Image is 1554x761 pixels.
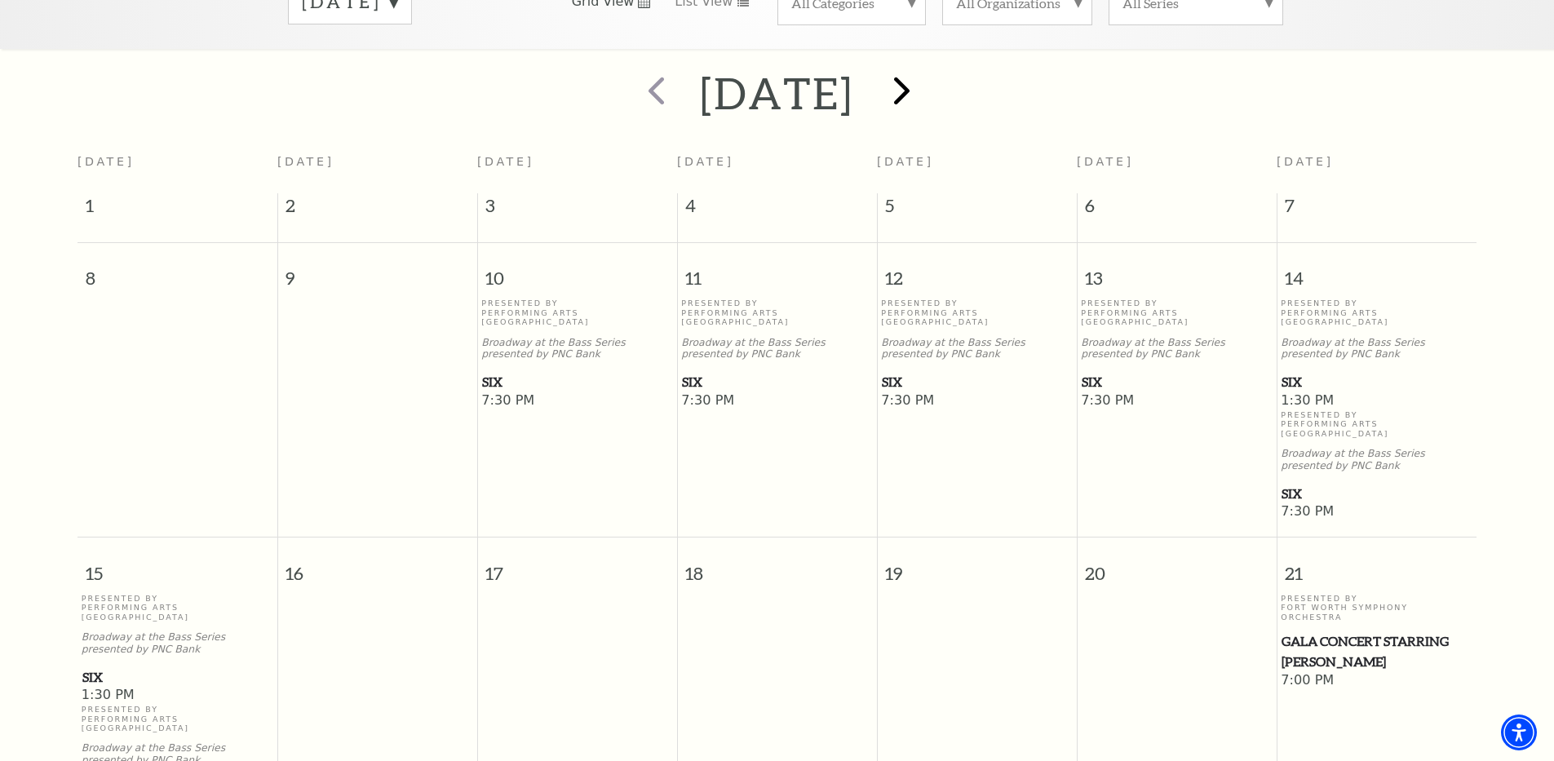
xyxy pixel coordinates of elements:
span: [DATE] [1077,155,1134,168]
span: 12 [878,243,1077,299]
span: 15 [77,538,277,594]
span: SIX [1082,372,1272,392]
p: Presented By Performing Arts [GEOGRAPHIC_DATA] [1281,410,1472,438]
p: Presented By Performing Arts [GEOGRAPHIC_DATA] [82,705,273,732]
a: SIX [82,667,273,688]
span: 1 [77,193,277,226]
span: 2 [278,193,477,226]
button: prev [625,64,684,122]
span: [DATE] [477,155,534,168]
span: 8 [77,243,277,299]
span: 10 [478,243,677,299]
span: SIX [82,667,272,688]
span: 7:30 PM [1281,503,1472,521]
div: Accessibility Menu [1501,715,1537,750]
span: 4 [678,193,877,226]
span: [DATE] [277,155,334,168]
span: 16 [278,538,477,594]
span: 7 [1277,193,1477,226]
p: Presented By Performing Arts [GEOGRAPHIC_DATA] [82,594,273,622]
p: Presented By Performing Arts [GEOGRAPHIC_DATA] [481,299,673,326]
a: SIX [1281,484,1472,504]
span: SIX [882,372,1072,392]
span: [DATE] [677,155,734,168]
p: Presented By Performing Arts [GEOGRAPHIC_DATA] [1081,299,1273,326]
p: Broadway at the Bass Series presented by PNC Bank [481,337,673,361]
span: 7:00 PM [1281,672,1472,690]
span: 13 [1078,243,1277,299]
span: SIX [682,372,872,392]
span: [DATE] [77,155,135,168]
span: SIX [1282,372,1472,392]
span: 5 [878,193,1077,226]
span: 14 [1277,243,1477,299]
p: Presented By Performing Arts [GEOGRAPHIC_DATA] [881,299,1073,326]
span: 7:30 PM [1081,392,1273,410]
p: Presented By Performing Arts [GEOGRAPHIC_DATA] [681,299,873,326]
span: 7:30 PM [481,392,673,410]
span: 18 [678,538,877,594]
p: Broadway at the Bass Series presented by PNC Bank [881,337,1073,361]
button: next [870,64,929,122]
span: SIX [1282,484,1472,504]
span: [DATE] [877,155,934,168]
a: SIX [881,372,1073,392]
p: Broadway at the Bass Series presented by PNC Bank [1281,448,1472,472]
p: Presented By Fort Worth Symphony Orchestra [1281,594,1472,622]
p: Broadway at the Bass Series presented by PNC Bank [1081,337,1273,361]
a: SIX [681,372,873,392]
span: 9 [278,243,477,299]
span: 19 [878,538,1077,594]
p: Presented By Performing Arts [GEOGRAPHIC_DATA] [1281,299,1472,326]
span: 7:30 PM [681,392,873,410]
span: [DATE] [1277,155,1334,168]
span: SIX [482,372,672,392]
span: 11 [678,243,877,299]
span: 7:30 PM [881,392,1073,410]
p: Broadway at the Bass Series presented by PNC Bank [82,631,273,656]
span: 1:30 PM [82,687,273,705]
span: 1:30 PM [1281,392,1472,410]
a: SIX [1081,372,1273,392]
span: Gala Concert Starring [PERSON_NAME] [1282,631,1472,671]
span: 3 [478,193,677,226]
a: SIX [481,372,673,392]
a: Gala Concert Starring Gil Shaham [1281,631,1472,671]
span: 21 [1277,538,1477,594]
span: 20 [1078,538,1277,594]
a: SIX [1281,372,1472,392]
p: Broadway at the Bass Series presented by PNC Bank [1281,337,1472,361]
p: Broadway at the Bass Series presented by PNC Bank [681,337,873,361]
span: 6 [1078,193,1277,226]
span: 17 [478,538,677,594]
h2: [DATE] [700,67,854,119]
